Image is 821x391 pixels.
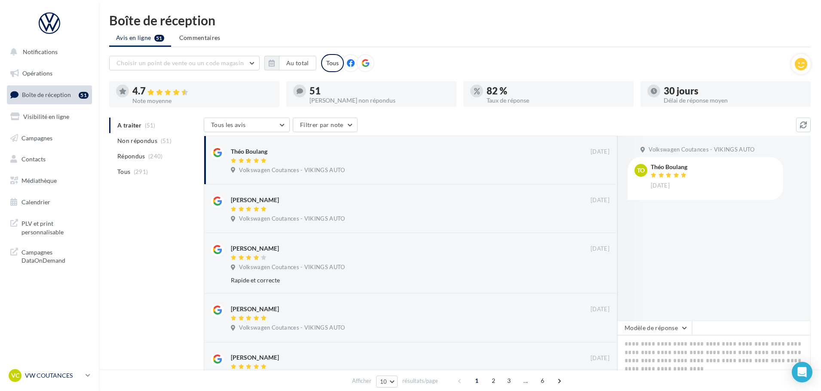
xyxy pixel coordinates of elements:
span: (51) [161,137,172,144]
div: 51 [309,86,450,96]
span: To [637,166,645,175]
span: Tous [117,167,130,176]
span: 10 [380,378,387,385]
span: Notifications [23,48,58,55]
div: 30 jours [664,86,804,96]
div: 82 % [487,86,627,96]
span: résultats/page [402,377,438,385]
div: Taux de réponse [487,97,627,103]
span: Tous les avis [211,121,246,128]
div: Note moyenne [132,98,273,104]
span: Commentaires [179,33,221,42]
a: VC VW COUTANCES [7,367,92,384]
button: Modèle de réponse [617,321,692,335]
div: [PERSON_NAME] [231,353,279,362]
div: Délai de réponse moyen [664,97,804,103]
span: Non répondus [117,136,157,145]
button: Notifications [5,43,90,61]
span: Volkswagen Coutances - VIKINGS AUTO [239,324,345,332]
span: Campagnes [21,134,52,141]
div: Théo Boulang [651,164,689,170]
span: Opérations [22,70,52,77]
span: Répondus [117,152,145,161]
a: Visibilité en ligne [5,108,94,126]
a: PLV et print personnalisable [5,214,94,239]
a: Calendrier [5,193,94,211]
span: ... [519,374,533,388]
span: Campagnes DataOnDemand [21,246,89,265]
div: 51 [79,92,89,99]
a: Opérations [5,64,94,82]
span: Afficher [352,377,371,385]
span: 3 [502,374,516,388]
span: Volkswagen Coutances - VIKINGS AUTO [649,146,754,154]
button: Au total [279,56,316,70]
button: Tous les avis [204,118,290,132]
span: Volkswagen Coutances - VIKINGS AUTO [239,264,345,271]
span: Contacts [21,155,46,163]
div: [PERSON_NAME] [231,305,279,313]
span: VC [11,371,19,380]
span: 2 [487,374,500,388]
span: [DATE] [591,355,610,362]
span: Boîte de réception [22,91,71,98]
a: Médiathèque [5,172,94,190]
span: [DATE] [591,148,610,156]
span: [DATE] [591,197,610,204]
div: [PERSON_NAME] [231,196,279,204]
span: 6 [536,374,549,388]
span: [DATE] [591,306,610,313]
a: Campagnes DataOnDemand [5,243,94,268]
div: Open Intercom Messenger [792,362,812,382]
button: Choisir un point de vente ou un code magasin [109,56,260,70]
div: 4.7 [132,86,273,96]
span: PLV et print personnalisable [21,218,89,236]
button: Au total [264,56,316,70]
span: Choisir un point de vente ou un code magasin [116,59,244,67]
div: [PERSON_NAME] [231,244,279,253]
span: Volkswagen Coutances - VIKINGS AUTO [239,215,345,223]
span: Calendrier [21,198,50,206]
span: [DATE] [591,245,610,253]
span: 1 [470,374,484,388]
a: Contacts [5,150,94,168]
div: Théo Boulang [231,147,267,156]
div: Rapide et correcte [231,276,554,285]
a: Campagnes [5,129,94,147]
button: 10 [376,376,398,388]
div: Boîte de réception [109,14,811,27]
span: Visibilité en ligne [23,113,69,120]
div: Tous [321,54,344,72]
p: VW COUTANCES [25,371,82,380]
span: (240) [148,153,163,160]
span: (291) [134,168,148,175]
span: Médiathèque [21,177,57,184]
span: Volkswagen Coutances - VIKINGS AUTO [239,167,345,174]
a: Boîte de réception51 [5,85,94,104]
button: Filtrer par note [293,118,358,132]
div: [PERSON_NAME] non répondus [309,97,450,103]
span: [DATE] [651,182,670,190]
